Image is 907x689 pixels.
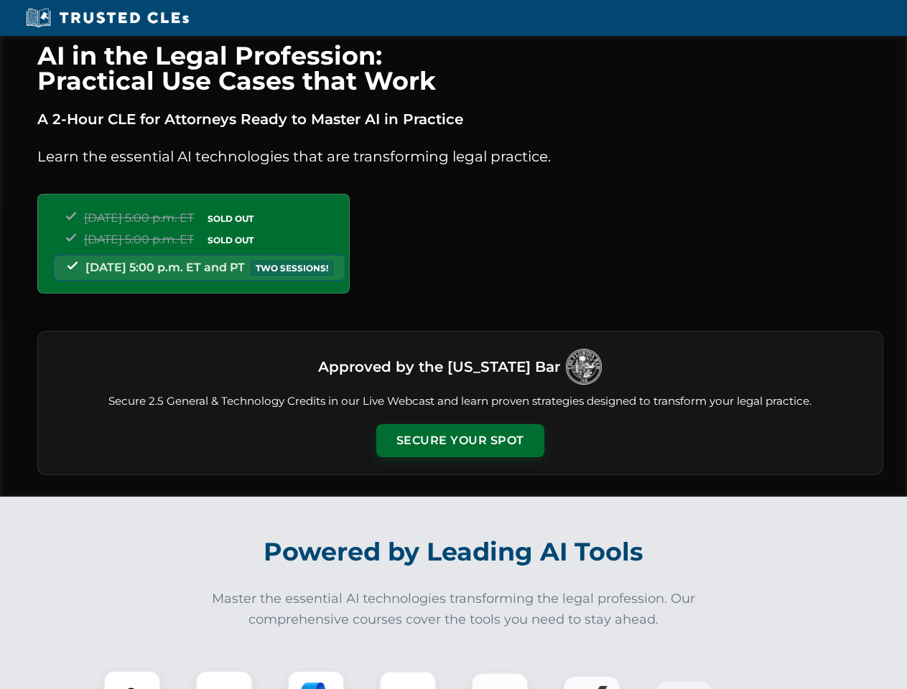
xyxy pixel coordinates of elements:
img: Logo [566,349,602,385]
span: SOLD OUT [203,211,259,226]
h1: AI in the Legal Profession: Practical Use Cases that Work [37,43,883,93]
h3: Approved by the [US_STATE] Bar [318,354,560,380]
span: SOLD OUT [203,233,259,248]
span: [DATE] 5:00 p.m. ET [84,233,194,246]
p: A 2-Hour CLE for Attorneys Ready to Master AI in Practice [37,108,883,131]
h2: Powered by Leading AI Tools [56,527,852,577]
p: Secure 2.5 General & Technology Credits in our Live Webcast and learn proven strategies designed ... [55,393,865,410]
button: Secure Your Spot [376,424,544,457]
p: Learn the essential AI technologies that are transforming legal practice. [37,145,883,168]
img: Trusted CLEs [22,7,193,29]
p: Master the essential AI technologies transforming the legal profession. Our comprehensive courses... [203,589,705,630]
span: [DATE] 5:00 p.m. ET [84,211,194,225]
